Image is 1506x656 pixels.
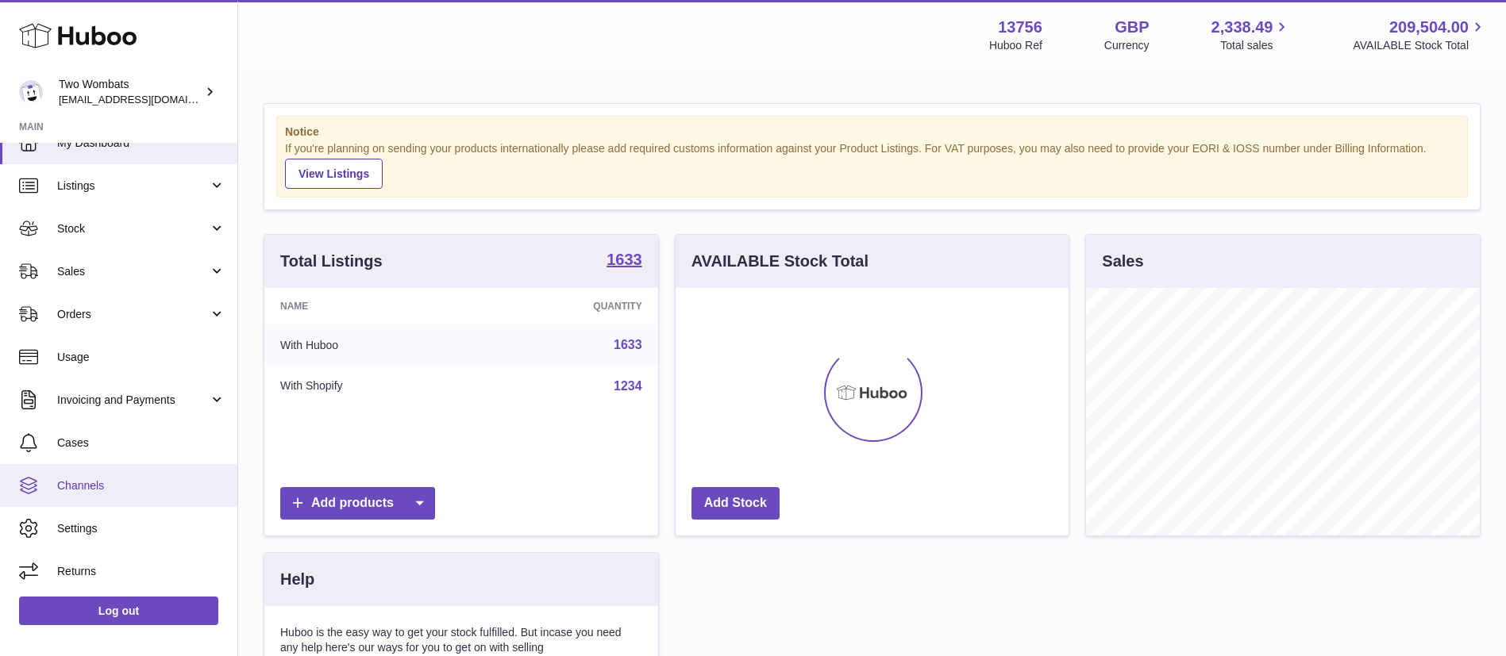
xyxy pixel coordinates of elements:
[264,288,476,324] th: Name
[280,569,314,590] h3: Help
[607,251,642,267] strong: 1633
[285,159,383,189] a: View Listings
[57,221,209,236] span: Stock
[1211,17,1292,53] a: 2,338.49 Total sales
[285,125,1459,140] strong: Notice
[57,478,225,493] span: Channels
[1353,17,1487,53] a: 209,504.00 AVAILABLE Stock Total
[19,80,43,104] img: internalAdmin-13756@internal.huboo.com
[59,93,233,105] span: [EMAIL_ADDRESS][DOMAIN_NAME]
[57,307,209,322] span: Orders
[1102,251,1143,272] h3: Sales
[57,564,225,579] span: Returns
[476,288,657,324] th: Quantity
[1115,17,1149,38] strong: GBP
[1104,38,1150,53] div: Currency
[989,38,1042,53] div: Huboo Ref
[691,251,869,272] h3: AVAILABLE Stock Total
[57,521,225,536] span: Settings
[614,379,642,393] a: 1234
[264,366,476,407] td: With Shopify
[1211,17,1273,38] span: 2,338.49
[264,324,476,366] td: With Huboo
[998,17,1042,38] strong: 13756
[1220,38,1291,53] span: Total sales
[285,141,1459,189] div: If you're planning on sending your products internationally please add required customs informati...
[57,435,225,451] span: Cases
[280,625,642,655] p: Huboo is the easy way to get your stock fulfilled. But incase you need any help here's our ways f...
[19,597,218,625] a: Log out
[691,487,780,520] a: Add Stock
[1389,17,1469,38] span: 209,504.00
[57,178,209,194] span: Listings
[57,350,225,365] span: Usage
[57,136,225,151] span: My Dashboard
[280,487,435,520] a: Add products
[1353,38,1487,53] span: AVAILABLE Stock Total
[57,393,209,408] span: Invoicing and Payments
[280,251,383,272] h3: Total Listings
[57,264,209,279] span: Sales
[59,77,202,107] div: Two Wombats
[607,251,642,270] a: 1633
[614,338,642,351] a: 1633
